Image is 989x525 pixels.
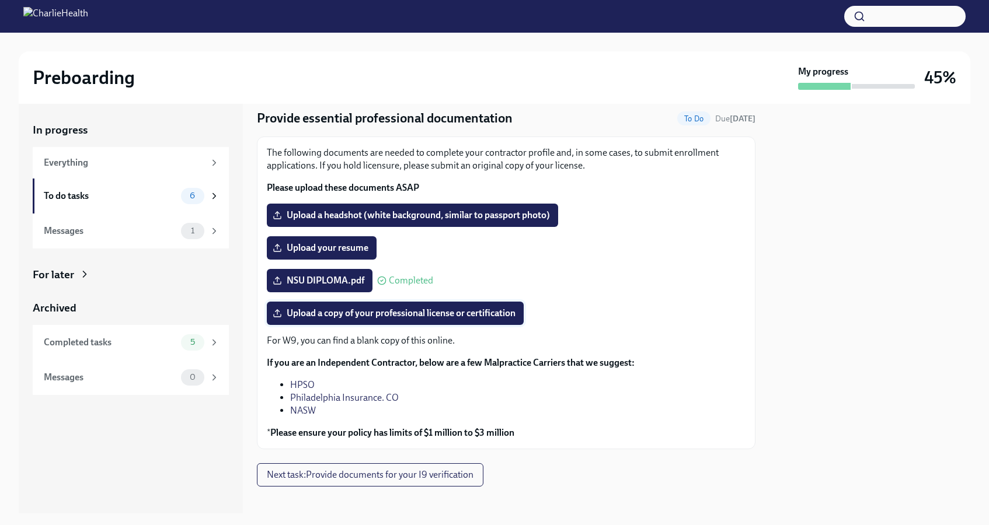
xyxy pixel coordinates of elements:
[275,275,364,286] span: NSU DIPLOMA.pdf
[33,123,229,138] a: In progress
[715,114,755,124] span: Due
[44,336,176,349] div: Completed tasks
[183,191,202,200] span: 6
[730,114,755,124] strong: [DATE]
[183,373,203,381] span: 0
[33,360,229,395] a: Messages0
[33,213,229,249] a: Messages1
[33,267,229,282] a: For later
[44,156,204,169] div: Everything
[44,190,176,202] div: To do tasks
[33,66,135,89] h2: Preboarding
[270,427,514,438] strong: Please ensure your policy has limits of $1 million to $3 million
[275,209,550,221] span: Upload a headshot (white background, similar to passport photo)
[267,357,635,368] strong: If you are an Independent Contractor, below are a few Malpractice Carriers that we suggest:
[257,463,483,487] button: Next task:Provide documents for your I9 verification
[275,242,368,254] span: Upload your resume
[715,113,755,124] span: September 28th, 2025 09:00
[267,302,524,325] label: Upload a copy of your professional license or certification
[290,392,399,403] a: Philadelphia Insurance. CO
[798,65,848,78] strong: My progress
[23,7,88,26] img: CharlieHealth
[183,338,202,346] span: 5
[290,379,315,390] a: HPSO
[33,300,229,316] a: Archived
[257,110,513,127] h4: Provide essential professional documentation
[33,178,229,213] a: To do tasks6
[267,204,558,227] label: Upload a headshot (white background, similar to passport photo)
[33,267,74,282] div: For later
[924,67,956,88] h3: 45%
[267,469,473,481] span: Next task : Provide documents for your I9 verification
[389,276,433,285] span: Completed
[33,325,229,360] a: Completed tasks5
[44,371,176,384] div: Messages
[267,146,746,172] p: The following documents are needed to complete your contractor profile and, in some cases, to sub...
[267,334,746,347] p: For W9, you can find a blank copy of this online.
[44,225,176,237] div: Messages
[290,405,316,416] a: NASW
[267,182,419,193] strong: Please upload these documents ASAP
[267,236,377,260] label: Upload your resume
[275,307,516,319] span: Upload a copy of your professional license or certification
[677,114,711,123] span: To Do
[184,226,201,235] span: 1
[33,147,229,178] a: Everything
[267,269,372,292] label: NSU DIPLOMA.pdf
